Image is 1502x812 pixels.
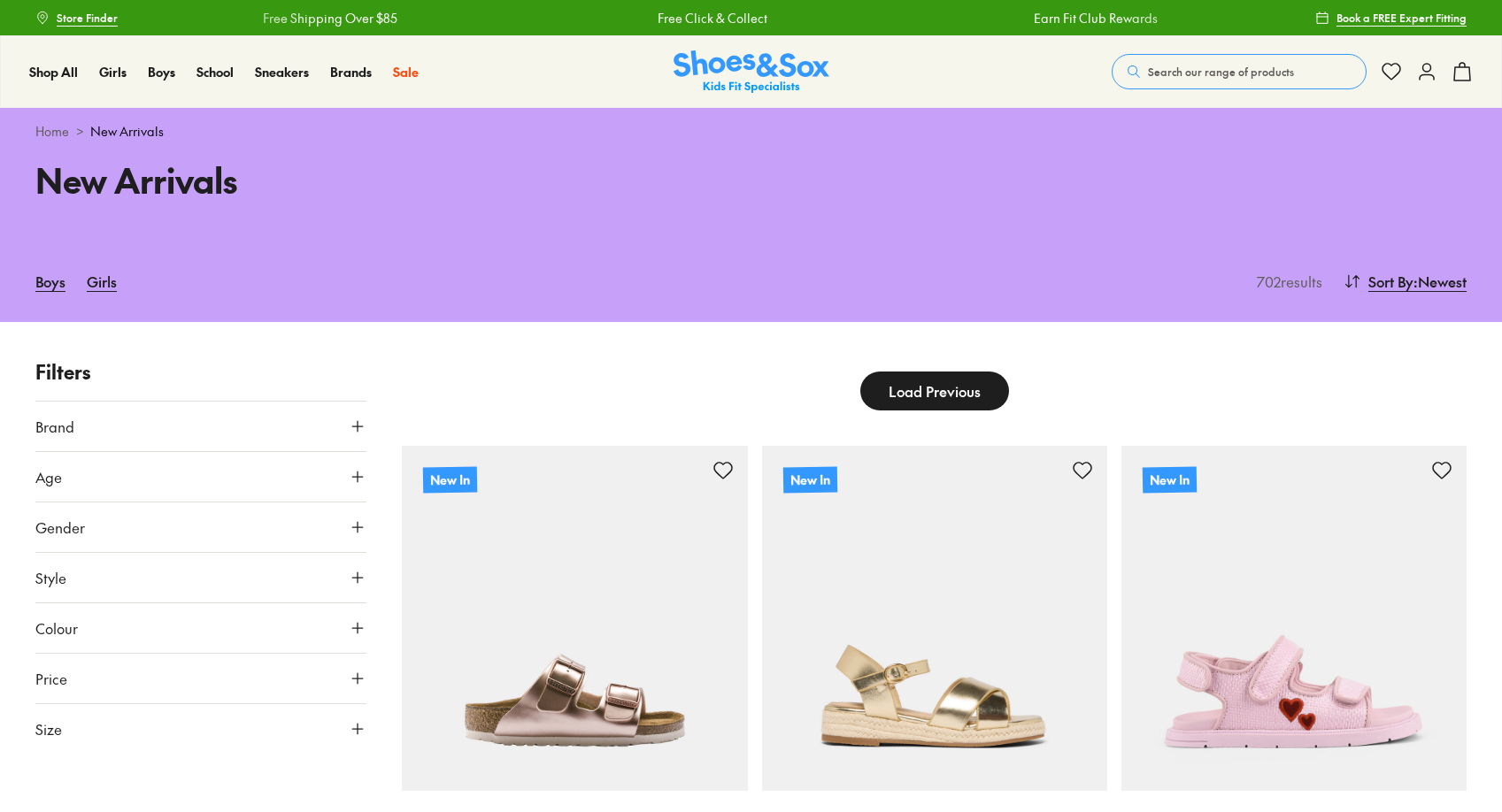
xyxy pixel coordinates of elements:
img: SNS_Logo_Responsive.svg [674,50,829,94]
a: Girls [87,262,117,301]
a: Girls [99,63,127,81]
a: New In [402,446,747,791]
button: Style [35,553,366,602]
span: Brands [330,63,372,80]
p: New In [782,466,836,493]
a: Free Click & Collect [657,9,766,27]
a: Brands [330,63,372,81]
a: Shop All [29,63,78,81]
a: Book a FREE Expert Fitting [1315,2,1467,34]
a: Boys [148,63,175,81]
div: > [35,122,1467,141]
span: Store Finder [57,10,118,26]
button: Size [35,704,366,754]
a: Free Shipping Over $85 [262,9,397,27]
span: New Arrivals [90,122,164,141]
span: Price [35,668,67,689]
a: School [196,63,234,81]
a: Earn Fit Club Rewards [1033,9,1157,27]
span: : Newest [1413,271,1467,292]
span: Boys [148,63,175,80]
a: Boys [35,262,65,301]
p: 702 results [1250,271,1322,292]
span: Sort By [1368,271,1413,292]
span: Book a FREE Expert Fitting [1336,10,1467,26]
span: Load Previous [889,380,981,402]
a: Sneakers [255,63,309,81]
a: Shoes & Sox [674,50,829,94]
button: Gender [35,502,366,552]
span: Colour [35,617,78,639]
button: Search our range of products [1112,54,1367,89]
span: Brand [35,416,74,437]
a: New In [762,446,1107,791]
span: Search our range of products [1148,64,1294,80]
button: Age [35,452,366,502]
h1: New Arrivals [35,155,730,205]
a: Store Finder [35,2,118,34]
a: Home [35,122,69,141]
a: New In [1121,446,1467,791]
button: Price [35,654,366,703]
span: School [196,63,234,80]
p: Filters [35,357,366,387]
button: Brand [35,402,366,451]
span: Shop All [29,63,78,80]
span: Sale [393,63,419,80]
button: Sort By:Newest [1344,262,1467,301]
p: New In [1143,466,1197,493]
span: Age [35,466,62,487]
a: Sale [393,63,419,81]
span: Sneakers [255,63,309,80]
span: Gender [35,517,85,538]
span: Girls [99,63,127,80]
p: New In [423,466,477,493]
button: Load Previous [860,372,1009,410]
button: Colour [35,603,366,653]
span: Style [35,567,66,588]
span: Size [35,718,62,739]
